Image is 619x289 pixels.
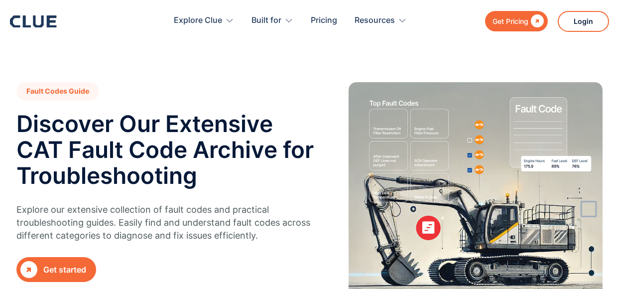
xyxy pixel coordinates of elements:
[20,261,37,278] div: 
[311,5,337,36] a: Pricing
[558,11,609,32] a: Login
[43,264,86,276] div: Get started
[16,203,318,242] p: Explore our extensive collection of fault codes and practical troubleshooting guides. Easily find...
[251,5,293,36] div: Built for
[355,5,395,36] div: Resources
[485,11,548,31] a: Get Pricing
[16,82,99,101] h1: Fault Codes Guide
[528,15,544,27] div: 
[174,5,234,36] div: Explore Clue
[251,5,281,36] div: Built for
[16,257,96,282] a: Get started
[16,111,324,188] h2: Discover Our Extensive CAT Fault Code Archive for Troubleshooting
[174,5,222,36] div: Explore Clue
[493,15,528,27] div: Get Pricing
[355,5,407,36] div: Resources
